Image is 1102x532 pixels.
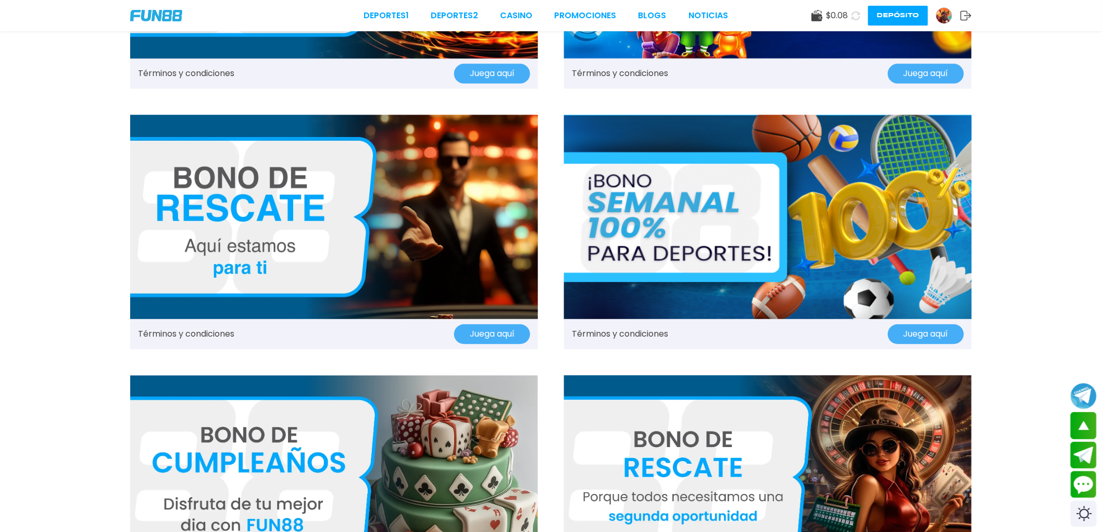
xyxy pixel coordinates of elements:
button: Join telegram [1071,442,1097,469]
a: BLOGS [638,9,667,22]
button: Depósito [868,6,928,26]
span: $ 0.08 [826,9,848,22]
a: Deportes1 [364,9,409,22]
button: Juega aquí [888,64,964,83]
button: Join telegram channel [1071,382,1097,410]
img: Avatar [936,8,952,23]
a: Términos y condiciones [572,328,668,340]
a: Avatar [936,7,960,24]
a: Términos y condiciones [138,328,234,340]
img: Promo Banner [564,115,972,319]
button: scroll up [1071,412,1097,439]
button: Juega aquí [888,324,964,344]
button: Juega aquí [454,324,530,344]
div: Switch theme [1071,501,1097,527]
img: Company Logo [130,10,182,21]
a: Términos y condiciones [138,67,234,80]
img: Promo Banner [130,115,538,319]
button: Juega aquí [454,64,530,83]
a: Términos y condiciones [572,67,668,80]
a: NOTICIAS [688,9,728,22]
a: CASINO [500,9,532,22]
button: Contact customer service [1071,471,1097,498]
a: Deportes2 [431,9,478,22]
a: Promociones [555,9,617,22]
